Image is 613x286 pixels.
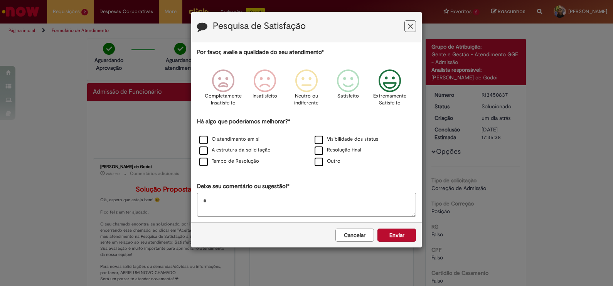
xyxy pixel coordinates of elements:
p: Completamente Insatisfeito [205,93,242,107]
div: Extremamente Satisfeito [370,64,409,116]
p: Satisfeito [337,93,359,100]
p: Neutro ou indiferente [293,93,320,107]
label: Visibilidade dos status [315,136,378,143]
p: Extremamente Satisfeito [373,93,406,107]
div: Insatisfeito [245,64,285,116]
button: Cancelar [335,229,374,242]
div: Há algo que poderíamos melhorar?* [197,118,416,167]
label: Resolução final [315,146,361,154]
div: Satisfeito [328,64,368,116]
p: Insatisfeito [253,93,277,100]
label: Tempo de Resolução [199,158,259,165]
button: Enviar [377,229,416,242]
div: Completamente Insatisfeito [203,64,243,116]
label: Deixe seu comentário ou sugestão!* [197,182,290,190]
label: O atendimento em si [199,136,259,143]
label: Pesquisa de Satisfação [213,21,306,31]
div: Neutro ou indiferente [287,64,326,116]
label: Outro [315,158,340,165]
label: A estrutura da solicitação [199,146,271,154]
label: Por favor, avalie a qualidade do seu atendimento* [197,48,324,56]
